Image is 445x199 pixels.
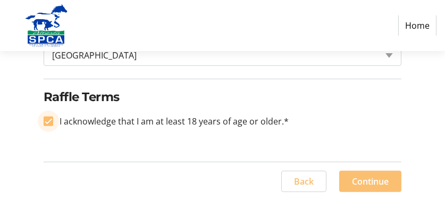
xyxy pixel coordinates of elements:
a: Home [398,15,436,36]
span: Continue [352,175,389,188]
span: Back [294,175,314,188]
img: Alberta SPCA's Logo [9,4,84,47]
button: Continue [339,171,401,192]
h2: Raffle Terms [44,88,402,106]
button: Back [281,171,326,192]
label: I acknowledge that I am at least 18 years of age or older.* [53,115,289,128]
